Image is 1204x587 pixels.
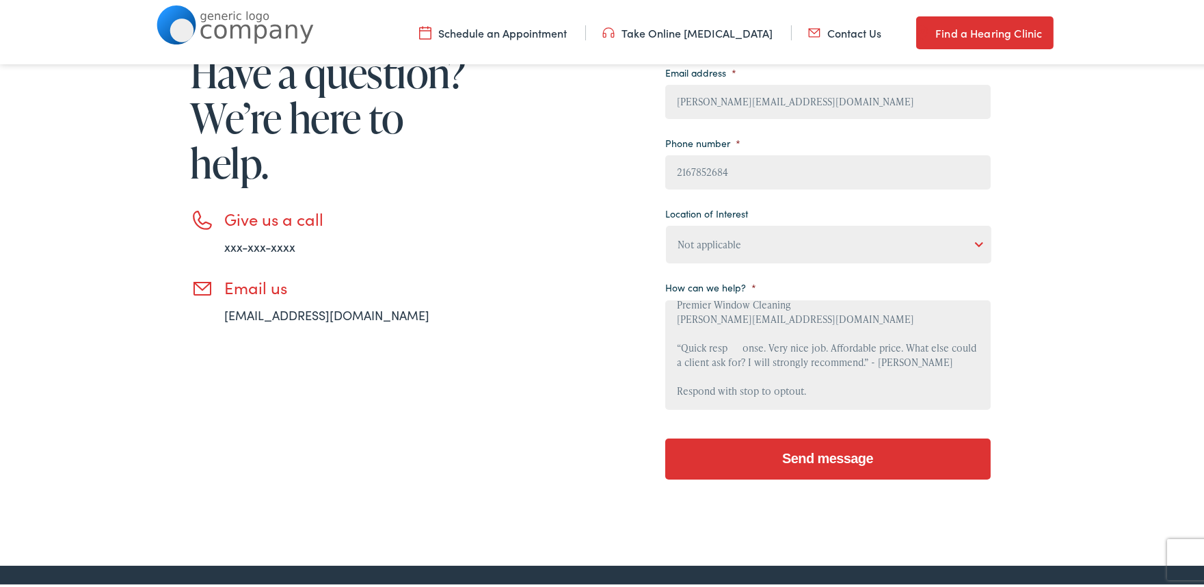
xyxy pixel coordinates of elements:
a: Take Online [MEDICAL_DATA] [602,23,773,38]
h1: Need help? Have a question? We’re here to help. [191,2,471,183]
label: Email address [665,64,736,76]
img: utility icon [419,23,431,38]
img: utility icon [808,23,820,38]
input: (XXX) XXX - XXXX [665,153,991,187]
label: Location of Interest [665,205,748,217]
h3: Give us a call [225,207,471,226]
input: example@email.com [665,82,991,116]
a: Find a Hearing Clinic [916,14,1053,47]
a: Schedule an Appointment [419,23,567,38]
a: xxx-xxx-xxxx [225,235,296,252]
a: Contact Us [808,23,881,38]
label: Phone number [665,134,740,146]
label: How can we help? [665,278,756,291]
img: utility icon [916,22,928,38]
h3: Email us [225,275,471,295]
a: [EMAIL_ADDRESS][DOMAIN_NAME] [225,304,430,321]
img: utility icon [602,23,615,38]
input: Send message [665,436,991,477]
